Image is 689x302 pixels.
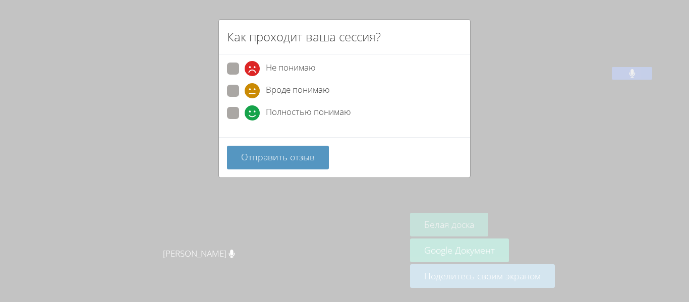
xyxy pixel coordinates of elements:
[227,146,329,169] button: Отправить отзыв
[241,151,315,163] font: Отправить отзыв
[227,28,381,45] font: Как проходит ваша сессия?
[266,62,316,73] font: Не понимаю
[266,84,330,95] font: Вроде понимаю
[266,106,351,117] font: Полностью понимаю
